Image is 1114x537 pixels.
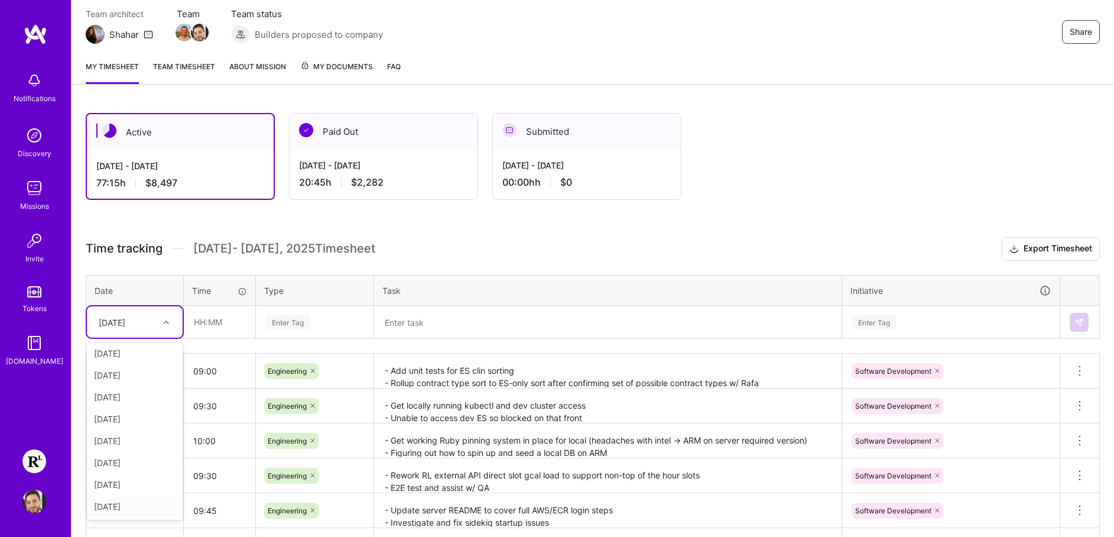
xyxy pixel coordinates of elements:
i: icon Download [1009,243,1019,255]
span: Engineering [268,471,307,480]
div: [DATE] [87,364,183,386]
div: Invite [25,253,44,265]
div: 00:00h h [502,176,671,189]
div: Tokens [22,302,47,315]
a: About Mission [229,60,286,84]
span: Software Development [855,506,931,515]
th: Type [256,275,374,306]
div: [DATE] [87,386,183,408]
i: icon Chevron [163,319,169,325]
div: Enter Tag [852,313,896,331]
span: [DATE] - [DATE] , 2025 Timesheet [193,241,375,256]
input: HH:MM [184,390,255,422]
span: $0 [560,176,572,189]
span: Team status [231,8,383,20]
input: HH:MM [184,495,255,526]
a: Team Member Avatar [192,22,207,43]
textarea: - Add unit tests for ES clin sorting - Rollup contract type sort to ES-only sort after confirming... [375,355,840,387]
span: Engineering [268,436,307,445]
div: Shahar [109,28,139,41]
span: Engineering [268,367,307,376]
th: Task [374,275,842,306]
div: Initiative [850,284,1051,297]
img: Submit [1074,318,1084,327]
span: Builders proposed to company [255,28,383,41]
i: icon Mail [144,30,153,39]
a: User Avatar [20,490,49,513]
span: Team architect [86,8,153,20]
span: Software Development [855,471,931,480]
img: guide book [22,331,46,355]
img: Team Member Avatar [191,24,209,41]
span: Team [177,8,207,20]
img: teamwork [22,176,46,200]
input: HH:MM [184,306,255,338]
img: tokens [27,286,41,297]
span: My Documents [300,60,373,73]
div: Time [192,284,247,297]
div: [DATE] - [DATE] [502,159,671,172]
img: bell [22,69,46,92]
span: Engineering [268,402,307,410]
img: Paid Out [299,123,313,137]
div: [DATE] [87,452,183,474]
div: [DOMAIN_NAME] [6,355,63,367]
div: [DATE] - [DATE] [96,160,264,172]
div: 20:45 h [299,176,468,189]
a: My timesheet [86,60,139,84]
div: Notifications [14,92,56,105]
div: Submitted [493,114,681,150]
img: User Avatar [22,490,46,513]
div: Enter Tag [266,313,310,331]
span: $2,282 [351,176,384,189]
div: Discovery [18,147,51,160]
img: logo [24,24,47,45]
input: HH:MM [184,355,255,387]
a: Resilience Lab: Building a Health Tech Platform [20,449,49,473]
div: [DATE] [87,474,183,496]
a: Team Member Avatar [177,22,192,43]
span: Software Development [855,402,931,410]
th: Date [86,275,184,306]
div: [DATE] [87,408,183,430]
span: $8,497 [145,177,177,189]
div: Paid Out [290,114,478,150]
textarea: - Get working Ruby pinning system in place for local (headaches with intel -> ARM on server requi... [375,425,840,457]
a: My Documents [300,60,373,84]
div: Missions [20,200,49,212]
a: FAQ [387,60,401,84]
span: Share [1070,26,1092,38]
span: Time tracking [86,241,163,256]
a: Team timesheet [153,60,215,84]
input: HH:MM [184,425,255,457]
img: discovery [22,124,46,147]
div: 77:15 h [96,177,264,189]
div: [DATE] [99,316,125,328]
img: Active [102,124,116,138]
textarea: - Update server README to cover full AWS/ECR login steps - Investigate and fix sidekiq startup is... [375,494,840,527]
img: Invite [22,229,46,253]
div: [DATE] [87,430,183,452]
span: Software Development [855,367,931,376]
textarea: - Get locally running kubectl and dev cluster access - Unable to access dev ES so blocked on that... [375,390,840,422]
img: Team Member Avatar [176,24,193,41]
div: Active [87,114,274,150]
img: Builders proposed to company [231,25,250,44]
button: Share [1062,20,1100,44]
img: Resilience Lab: Building a Health Tech Platform [22,449,46,473]
textarea: - Rework RL external API direct slot gcal load to support non-top of the hour slots - E2E test an... [375,460,840,492]
input: HH:MM [184,460,255,491]
img: Team Architect [86,25,105,44]
span: Software Development [855,436,931,445]
button: Export Timesheet [1002,237,1100,261]
img: Submitted [502,123,517,137]
div: [DATE] - [DATE] [299,159,468,172]
div: [DATE] [87,496,183,517]
span: Engineering [268,506,307,515]
div: [DATE] [87,342,183,364]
